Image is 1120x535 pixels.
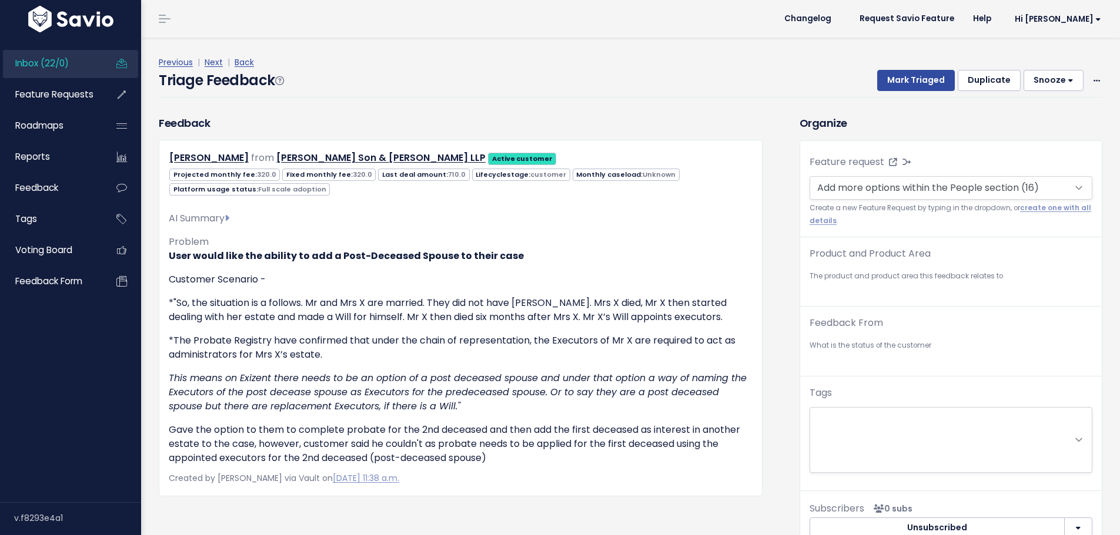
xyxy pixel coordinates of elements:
span: Full scale adoption [258,184,326,194]
label: Product and Product Area [810,247,931,261]
small: The product and product area this feedback relates to [810,270,1092,282]
strong: User would like the ability to add a Post-Deceased Spouse to their case [169,249,524,263]
a: [PERSON_NAME] [169,151,249,164]
div: v.f8293e4a1 [14,503,141,533]
span: Lifecyclestage: [472,169,570,181]
a: Help [964,10,1001,28]
a: Hi [PERSON_NAME] [1001,10,1111,28]
span: | [225,56,232,68]
span: Inbox (22/0) [15,57,69,69]
span: Feedback form [15,275,82,287]
strong: Active customer [492,154,553,163]
p: *"So, the situation is a follows. Mr and Mrs X are married. They did not have [PERSON_NAME]. Mrs ... [169,296,753,324]
button: Mark Triaged [877,70,955,91]
a: Feedback [3,174,98,201]
p: *The Probate Registry have confirmed that under the chain of representation, the Executors of Mr ... [169,334,753,362]
span: Problem [169,235,209,248]
a: Tags [3,206,98,233]
a: Reports [3,143,98,170]
em: This means on Exizent there needs to be an option of a post deceased spouse and under that option... [169,371,747,413]
span: Hi [PERSON_NAME] [1015,15,1101,23]
a: Feedback form [3,268,98,295]
a: Inbox (22/0) [3,50,98,77]
span: Unknown [643,170,676,179]
label: Feedback From [810,316,883,330]
img: logo-white.9d6f32f41409.svg [25,6,116,32]
span: Tags [15,213,37,225]
span: 320.0 [353,170,372,179]
a: Next [205,56,223,68]
span: AI Summary [169,211,229,225]
p: Gave the option to them to complete probate for the 2nd deceased and then add the first deceased ... [169,423,753,465]
a: Request Savio Feature [850,10,964,28]
span: | [195,56,202,68]
small: What is the status of the customer [810,339,1092,352]
a: Feature Requests [3,81,98,108]
a: [DATE] 11:38 a.m. [333,472,399,484]
span: Projected monthly fee: [169,169,280,181]
span: Feature Requests [15,88,93,100]
span: Subscribers [810,502,864,515]
a: Roadmaps [3,112,98,139]
h3: Feedback [159,115,210,131]
a: create one with all details [810,203,1091,225]
span: Platform usage status: [169,183,330,196]
span: Roadmaps [15,119,63,132]
label: Feature request [810,155,884,169]
span: Voting Board [15,244,72,256]
span: Changelog [784,15,831,23]
span: 710.0 [448,170,466,179]
span: 320.0 [257,170,276,179]
span: from [251,151,274,164]
p: Customer Scenario - [169,272,753,287]
a: Voting Board [3,237,98,264]
span: <p><strong>Subscribers</strong><br><br> No subscribers yet<br> </p> [869,503,912,514]
span: Reports [15,150,50,163]
span: Fixed monthly fee: [282,169,376,181]
a: [PERSON_NAME] Son & [PERSON_NAME] LLP [276,151,486,164]
span: customer [530,170,566,179]
span: Created by [PERSON_NAME] via Vault on [169,472,399,484]
span: Feedback [15,181,58,194]
h4: Triage Feedback [159,70,283,91]
button: Snooze [1024,70,1084,91]
h3: Organize [800,115,1102,131]
span: Monthly caseload: [573,169,680,181]
label: Tags [810,386,832,400]
small: Create a new Feature Request by typing in the dropdown, or . [810,202,1092,227]
span: Last deal amount: [378,169,469,181]
button: Duplicate [958,70,1021,91]
a: Back [235,56,254,68]
a: Previous [159,56,193,68]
